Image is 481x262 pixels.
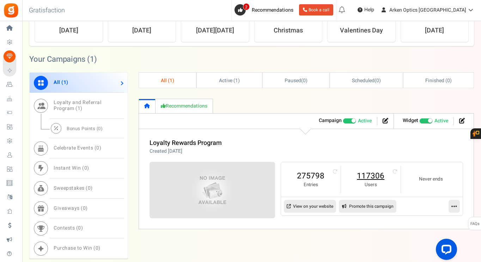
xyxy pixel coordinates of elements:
span: Arken Optics [GEOGRAPHIC_DATA] [389,6,466,14]
span: Giveaways ( ) [54,205,88,212]
strong: [DATE] [132,26,151,35]
span: ( ) [285,77,308,84]
span: 0 [83,205,86,212]
small: Users [348,182,394,188]
span: All ( ) [54,79,68,86]
a: 2 Recommendations [235,4,296,16]
span: Recommendations [252,6,293,14]
span: Purchase to Win ( ) [54,244,101,252]
span: Bonus Points ( ) [67,125,103,132]
span: Active ( ) [219,77,240,84]
span: Celebrate Events ( ) [54,144,101,152]
strong: Christmas [274,26,303,35]
a: Help [355,4,377,16]
span: Finished ( ) [425,77,451,84]
strong: Campaign [319,117,342,124]
span: 0 [98,125,101,132]
span: 1 [90,54,94,65]
span: 2 [243,3,250,10]
a: 275798 [288,170,334,182]
li: Widget activated [397,117,454,125]
span: 1 [170,77,172,84]
strong: Valentines Day [340,26,383,35]
span: 1 [235,77,238,84]
a: Book a call [299,4,333,16]
a: 117306 [348,170,394,182]
span: Active [358,117,372,124]
strong: [DATE] [59,26,78,35]
span: 1 [78,105,81,112]
span: 0 [376,77,379,84]
strong: [DATE] [425,26,444,35]
span: 0 [96,244,99,252]
span: Loyalty and Referral Program ( ) [54,99,101,112]
h2: Your Campaigns ( ) [29,56,97,63]
span: 0 [303,77,306,84]
a: Recommendations [156,99,213,113]
span: Sweepstakes ( ) [54,184,93,192]
span: 0 [447,77,450,84]
img: Gratisfaction [3,2,19,18]
span: 1 [63,79,67,86]
span: 0 [96,144,99,152]
span: ( ) [352,77,380,84]
span: Scheduled [352,77,375,84]
span: 0 [78,224,81,232]
p: Created [DATE] [150,148,222,155]
span: Paused [285,77,301,84]
span: All ( ) [161,77,174,84]
span: 0 [84,164,87,172]
strong: [DATE][DATE] [196,26,234,35]
span: Active [434,117,448,124]
span: Help [363,6,374,13]
small: Entries [288,182,334,188]
span: 0 [88,184,91,192]
a: Loyalty Rewards Program [150,138,222,148]
small: Never ends [408,176,454,183]
span: Instant Win ( ) [54,164,89,172]
a: Promote this campaign [339,200,396,213]
span: FAQs [470,217,480,231]
strong: Widget [403,117,418,124]
h3: Gratisfaction [21,4,73,18]
span: Contests ( ) [54,224,83,232]
a: View on your website [284,200,336,213]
